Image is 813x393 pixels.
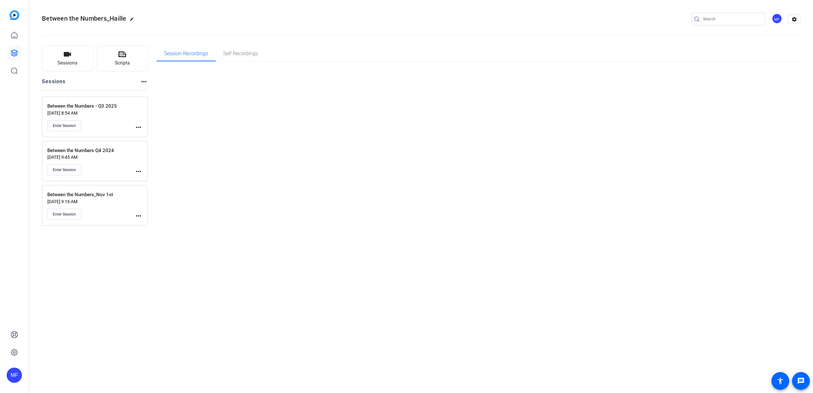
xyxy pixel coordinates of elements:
p: [DATE] 9:16 AM [47,199,135,204]
span: Between the Numbers_Haille [42,15,126,22]
p: [DATE] 8:54 AM [47,110,135,116]
span: Enter Session [53,212,76,217]
button: Sessions [42,46,93,71]
span: Self Recordings [223,51,258,56]
mat-icon: message [797,377,805,385]
p: [DATE] 9:45 AM [47,155,135,160]
button: Enter Session [47,120,81,131]
div: MF [7,368,22,383]
mat-icon: more_horiz [140,78,148,85]
button: Enter Session [47,164,81,175]
p: Between the Numbers Q4 2024 [47,147,135,154]
div: MF [772,13,782,24]
p: Between the Numbers_Nov 1st [47,191,135,198]
span: Enter Session [53,123,76,128]
mat-icon: more_horiz [135,168,142,175]
span: Scripts [115,59,130,67]
span: Enter Session [53,167,76,172]
p: Between the Numbers - Q3 2025 [47,103,135,110]
span: Sessions [57,59,77,67]
ngx-avatar: Matt Fischetti [772,13,783,24]
mat-icon: more_horiz [135,123,142,131]
h2: Sessions [42,78,66,90]
mat-icon: accessibility [776,377,784,385]
img: blue-gradient.svg [10,10,19,20]
button: Scripts [97,46,148,71]
mat-icon: edit [130,17,137,24]
button: Enter Session [47,209,81,220]
mat-icon: settings [788,15,801,24]
span: Session Recordings [164,51,208,56]
input: Search [703,15,760,23]
mat-icon: more_horiz [135,212,142,220]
